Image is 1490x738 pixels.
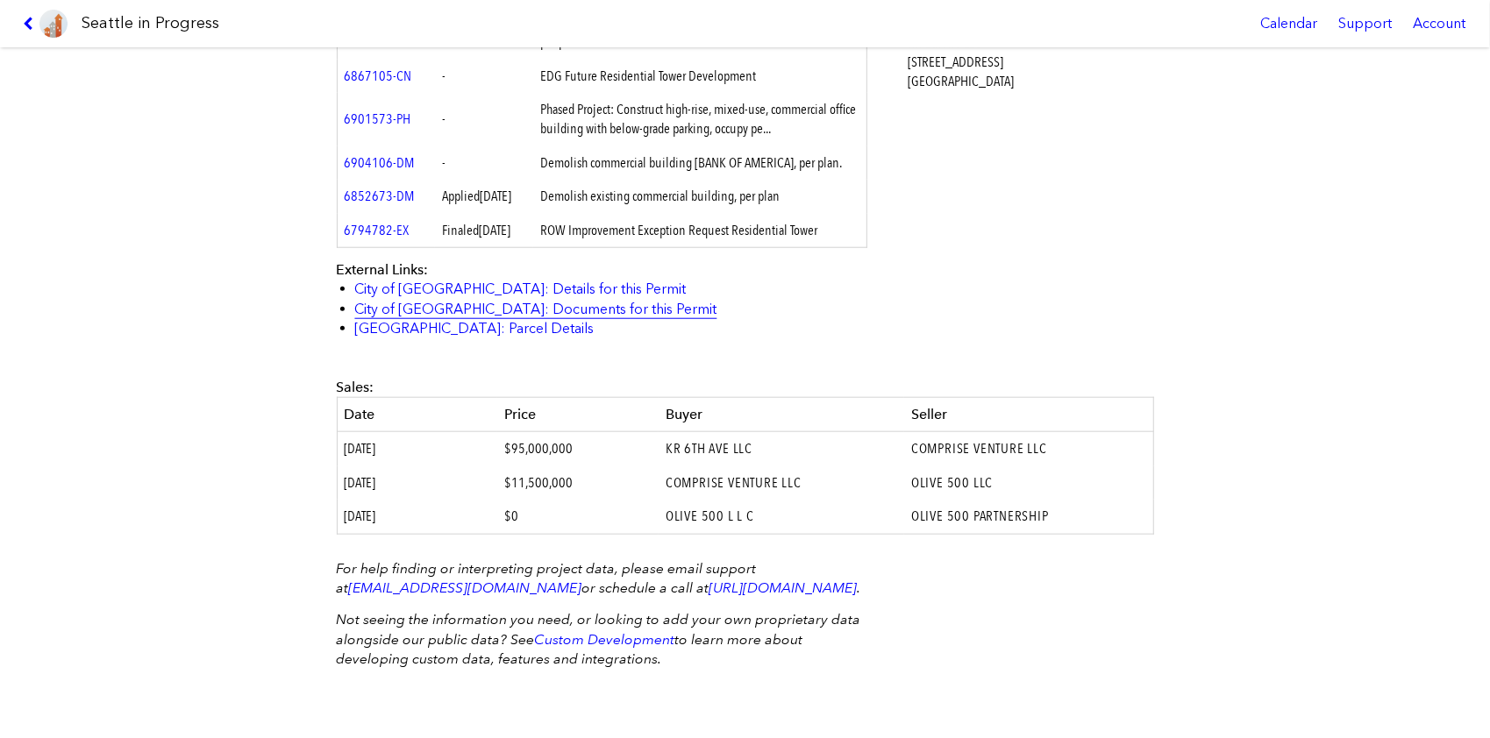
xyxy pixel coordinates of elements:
td: - [435,60,533,93]
span: [DATE] [345,507,376,524]
td: KR 6TH AVE LLC [659,432,904,466]
a: 6904106-DM [345,154,415,171]
em: For help finding or interpreting project data, please email support at or schedule a call at . [337,560,861,596]
td: $0 [497,500,658,534]
td: COMPRISE VENTURE LLC [659,466,904,500]
td: EDG Future Residential Tower Development [533,60,867,93]
span: [DATE] [480,188,511,204]
td: COMPRISE VENTURE LLC [904,432,1153,466]
th: Seller [904,398,1153,432]
a: 6901573-PH [345,110,411,127]
td: $11,500,000 [497,466,658,500]
td: OLIVE 500 L L C [659,500,904,534]
td: Demolish commercial building [BANK OF AMERICA], per plan. [533,146,867,180]
a: [GEOGRAPHIC_DATA]: Parcel Details [355,320,595,337]
th: Price [497,398,658,432]
a: City of [GEOGRAPHIC_DATA]: Details for this Permit [355,280,687,297]
h1: Seattle in Progress [82,12,219,34]
a: City of [GEOGRAPHIC_DATA]: Documents for this Permit [355,301,717,317]
em: Not seeing the information you need, or looking to add your own proprietary data alongside our pu... [337,611,861,667]
td: Phased Project: Construct high-rise, mixed-use, commercial office building with below-grade parki... [533,93,867,146]
div: Sales: [337,378,1154,397]
td: - [435,93,533,146]
img: favicon-96x96.png [39,10,68,38]
a: [EMAIL_ADDRESS][DOMAIN_NAME] [349,579,582,596]
td: OLIVE 500 LLC [904,466,1153,500]
td: Finaled [435,214,533,248]
a: 6867105-CN [345,67,412,84]
a: Custom Development [535,631,675,648]
td: Applied [435,180,533,213]
th: Buyer [659,398,904,432]
td: $95,000,000 [497,432,658,466]
dd: KR 6th Ave LLC [STREET_ADDRESS] [GEOGRAPHIC_DATA] [908,33,1149,92]
td: - [435,146,533,180]
td: ROW Improvement Exception Request Residential Tower [533,214,867,248]
span: External Links: [337,261,429,278]
a: 6852673-DM [345,188,415,204]
span: [DATE] [345,474,376,491]
span: [DATE] [345,440,376,457]
td: OLIVE 500 PARTNERSHIP [904,500,1153,534]
a: 6794782-EX [345,222,410,238]
th: Date [337,398,497,432]
a: [URL][DOMAIN_NAME] [709,579,858,596]
span: [DATE] [479,222,510,238]
td: Demolish existing commercial building, per plan [533,180,867,213]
